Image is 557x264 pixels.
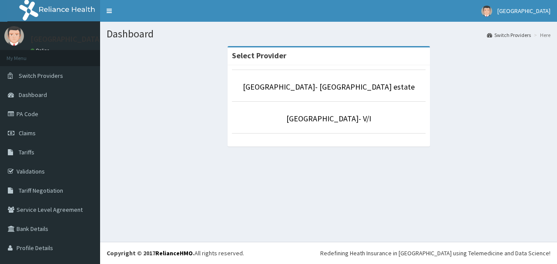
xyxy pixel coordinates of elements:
[100,242,557,264] footer: All rights reserved.
[286,114,371,124] a: [GEOGRAPHIC_DATA]- V/I
[19,72,63,80] span: Switch Providers
[481,6,492,17] img: User Image
[30,35,102,43] p: [GEOGRAPHIC_DATA]
[497,7,550,15] span: [GEOGRAPHIC_DATA]
[155,249,193,257] a: RelianceHMO
[19,91,47,99] span: Dashboard
[19,148,34,156] span: Tariffs
[243,82,415,92] a: [GEOGRAPHIC_DATA]- [GEOGRAPHIC_DATA] estate
[19,187,63,194] span: Tariff Negotiation
[107,28,550,40] h1: Dashboard
[487,31,531,39] a: Switch Providers
[107,249,195,257] strong: Copyright © 2017 .
[232,50,286,60] strong: Select Provider
[320,249,550,257] div: Redefining Heath Insurance in [GEOGRAPHIC_DATA] using Telemedicine and Data Science!
[19,129,36,137] span: Claims
[30,47,51,53] a: Online
[532,31,550,39] li: Here
[4,26,24,46] img: User Image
